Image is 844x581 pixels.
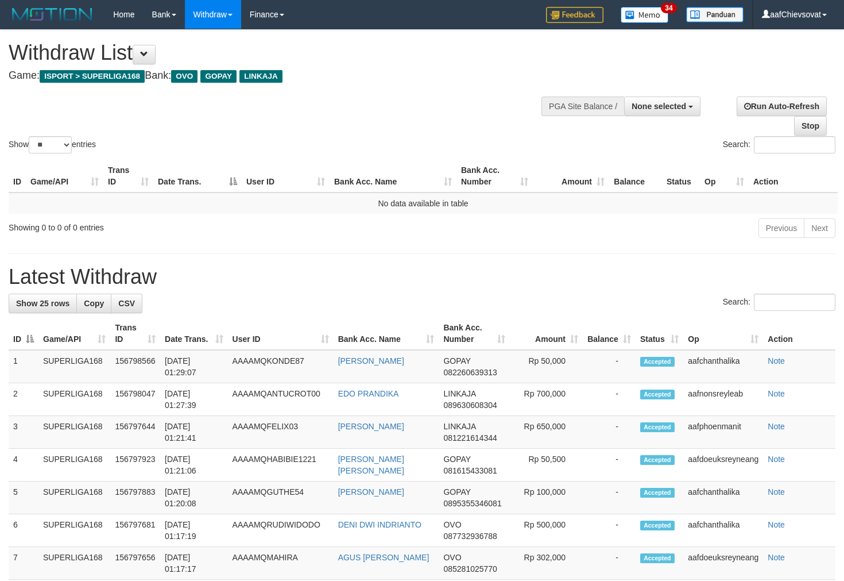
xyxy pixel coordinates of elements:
td: Rp 302,000 [510,547,583,580]
td: SUPERLIGA168 [38,449,110,482]
td: - [583,416,636,449]
a: [PERSON_NAME] [338,422,404,431]
a: [PERSON_NAME] [338,487,404,497]
td: [DATE] 01:29:07 [160,350,228,383]
td: aafdoeuksreyneang [683,449,763,482]
label: Search: [723,294,835,311]
td: aafchanthalika [683,514,763,547]
span: Accepted [640,357,675,367]
img: MOTION_logo.png [9,6,96,23]
td: AAAAMQMAHIRA [228,547,334,580]
th: Bank Acc. Name: activate to sort column ascending [334,317,439,350]
td: 156797883 [110,482,160,514]
input: Search: [754,136,835,153]
span: CSV [118,299,135,308]
th: Game/API: activate to sort column ascending [26,160,103,193]
a: Note [768,455,785,464]
td: SUPERLIGA168 [38,514,110,547]
td: - [583,547,636,580]
th: Balance: activate to sort column ascending [583,317,636,350]
a: EDO PRANDIKA [338,389,399,398]
td: Rp 650,000 [510,416,583,449]
span: OVO [443,520,461,529]
th: Amount: activate to sort column ascending [510,317,583,350]
img: Button%20Memo.svg [621,7,669,23]
th: ID: activate to sort column descending [9,317,38,350]
button: None selected [624,97,700,116]
span: 34 [661,3,676,13]
th: Trans ID: activate to sort column ascending [103,160,153,193]
td: AAAAMQRUDIWIDODO [228,514,334,547]
a: [PERSON_NAME] [PERSON_NAME] [338,455,404,475]
span: Copy 081615433081 to clipboard [443,466,497,475]
span: Copy 082260639313 to clipboard [443,368,497,377]
td: 1 [9,350,38,383]
a: Note [768,422,785,431]
span: Copy 087732936788 to clipboard [443,532,497,541]
span: Accepted [640,521,675,530]
a: Note [768,553,785,562]
td: [DATE] 01:21:41 [160,416,228,449]
td: 2 [9,383,38,416]
h4: Game: Bank: [9,70,551,82]
th: Game/API: activate to sort column ascending [38,317,110,350]
td: 156798047 [110,383,160,416]
span: Accepted [640,422,675,432]
span: Accepted [640,390,675,399]
th: Trans ID: activate to sort column ascending [110,317,160,350]
td: - [583,350,636,383]
td: aafnonsreyleab [683,383,763,416]
a: Stop [794,116,827,136]
th: Amount: activate to sort column ascending [533,160,609,193]
a: Note [768,389,785,398]
span: Accepted [640,488,675,498]
th: User ID: activate to sort column ascending [242,160,330,193]
a: CSV [111,294,142,313]
td: AAAAMQGUTHE54 [228,482,334,514]
td: 156797923 [110,449,160,482]
h1: Withdraw List [9,41,551,64]
a: Run Auto-Refresh [737,97,827,116]
a: Note [768,520,785,529]
span: GOPAY [443,356,470,365]
span: ISPORT > SUPERLIGA168 [40,70,145,83]
td: SUPERLIGA168 [38,350,110,383]
a: Show 25 rows [9,294,77,313]
span: Copy [84,299,104,308]
span: Copy 085281025770 to clipboard [443,564,497,574]
td: 156797656 [110,547,160,580]
td: 4 [9,449,38,482]
td: Rp 50,500 [510,449,583,482]
th: Status [662,160,700,193]
a: Copy [76,294,111,313]
select: Showentries [29,136,72,153]
div: Showing 0 to 0 of 0 entries [9,217,343,233]
td: Rp 500,000 [510,514,583,547]
td: aafchanthalika [683,482,763,514]
span: Accepted [640,553,675,563]
span: None selected [632,102,686,111]
td: 6 [9,514,38,547]
th: ID [9,160,26,193]
td: - [583,383,636,416]
td: - [583,514,636,547]
span: Copy 089630608304 to clipboard [443,401,497,410]
th: Bank Acc. Number: activate to sort column ascending [439,317,510,350]
td: 156797644 [110,416,160,449]
img: panduan.png [686,7,744,22]
td: aafdoeuksreyneang [683,547,763,580]
td: 5 [9,482,38,514]
span: Copy 0895355346081 to clipboard [443,499,501,508]
td: Rp 700,000 [510,383,583,416]
td: - [583,449,636,482]
div: PGA Site Balance / [541,97,624,116]
a: Note [768,356,785,365]
td: [DATE] 01:20:08 [160,482,228,514]
td: AAAAMQKONDE87 [228,350,334,383]
span: OVO [443,553,461,562]
td: AAAAMQFELIX03 [228,416,334,449]
td: 3 [9,416,38,449]
th: Action [763,317,835,350]
td: aafchanthalika [683,350,763,383]
td: SUPERLIGA168 [38,547,110,580]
